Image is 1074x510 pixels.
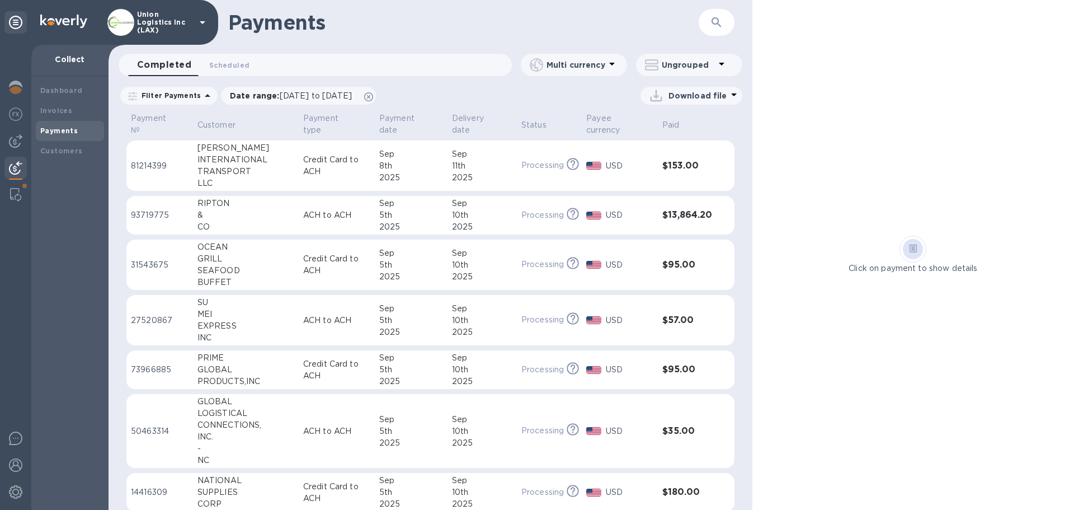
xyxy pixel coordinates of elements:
div: Sep [379,247,443,259]
span: Delivery date [452,113,512,136]
p: Ungrouped [662,59,715,71]
div: 2025 [379,326,443,338]
p: USD [606,160,653,172]
img: USD [586,316,601,324]
p: 31543675 [131,259,189,271]
p: Credit Card to ACH [303,358,370,382]
div: Sep [379,352,443,364]
img: USD [586,427,601,435]
div: 5th [379,259,443,271]
p: Processing [521,259,564,270]
div: RIPTON [197,198,294,209]
h3: $180.00 [662,487,712,498]
img: USD [586,489,601,497]
p: Processing [521,486,564,498]
p: Collect [40,54,100,65]
div: CORP [197,498,294,510]
div: CO [197,221,294,233]
img: Foreign exchange [9,107,22,121]
p: Payment type [303,113,356,136]
p: Download file [668,90,727,101]
span: Status [521,119,561,131]
span: Customer [197,119,250,131]
p: Status [521,119,547,131]
div: PRODUCTS,INC [197,376,294,387]
img: USD [586,212,601,219]
div: 2025 [379,221,443,233]
p: ACH to ACH [303,315,370,326]
h3: $35.00 [662,426,712,437]
b: Dashboard [40,86,83,95]
p: Date range : [230,90,357,101]
div: 2025 [452,498,512,510]
p: Processing [521,314,564,326]
div: [PERSON_NAME] [197,142,294,154]
img: USD [586,162,601,170]
p: Credit Card to ACH [303,481,370,504]
div: 2025 [452,326,512,338]
p: ACH to ACH [303,425,370,437]
span: Payee currency [586,113,653,136]
b: Payments [40,127,78,135]
p: Credit Card to ACH [303,154,370,177]
div: 2025 [452,376,512,387]
p: Processing [521,209,564,221]
div: EXPRESS [197,320,294,332]
div: 5th [379,425,443,437]
b: Invoices [40,106,72,115]
p: 73966885 [131,364,189,376]
p: Processing [521,425,564,437]
div: 5th [379,209,443,221]
div: 2025 [379,437,443,449]
div: Sep [379,475,443,486]
span: [DATE] to [DATE] [280,91,352,100]
p: 50463314 [131,425,189,437]
div: CONNECTIONS, [197,419,294,431]
span: Payment № [131,113,189,136]
div: NATIONAL [197,475,294,486]
h3: $95.00 [662,260,712,270]
div: Sep [452,352,512,364]
p: Multi currency [547,59,605,71]
img: USD [586,261,601,269]
span: Payment date [379,113,443,136]
div: INC [197,332,294,344]
p: Click on payment to show details [849,263,977,274]
div: Sep [452,303,512,315]
p: USD [606,259,653,271]
div: GRILL [197,253,294,265]
p: 27520867 [131,315,189,326]
div: Sep [379,148,443,160]
div: 10th [452,425,512,437]
h3: $57.00 [662,315,712,326]
div: 11th [452,160,512,172]
div: GLOBAL [197,364,294,376]
div: 5th [379,315,443,326]
img: Logo [40,15,87,28]
div: OCEAN [197,241,294,253]
h3: $95.00 [662,364,712,375]
p: USD [606,209,653,221]
div: Sep [452,247,512,259]
div: MEI [197,308,294,320]
div: 2025 [379,376,443,387]
p: Filter Payments [137,91,201,100]
div: SUPPLIES [197,486,294,498]
h1: Payments [228,11,699,34]
p: 81214399 [131,160,189,172]
div: PRIME [197,352,294,364]
div: 2025 [452,221,512,233]
div: GLOBAL [197,396,294,408]
div: SEAFOOD [197,265,294,277]
div: Sep [452,148,512,160]
p: USD [606,486,653,498]
div: 5th [379,486,443,498]
div: Sep [452,414,512,425]
div: LLC [197,177,294,189]
div: 10th [452,209,512,221]
p: 14416309 [131,486,189,498]
p: Payment date [379,113,428,136]
b: Customers [40,147,83,155]
p: Delivery date [452,113,498,136]
div: INC. [197,431,294,443]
